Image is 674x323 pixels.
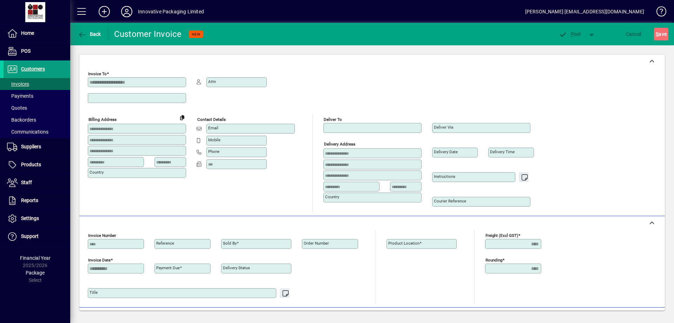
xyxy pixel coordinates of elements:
[114,28,182,40] div: Customer Invoice
[324,117,342,122] mat-label: Deliver To
[7,93,33,99] span: Payments
[7,105,27,111] span: Quotes
[21,30,34,36] span: Home
[223,265,250,270] mat-label: Delivery status
[656,31,659,37] span: S
[208,149,219,154] mat-label: Phone
[88,258,111,263] mat-label: Invoice date
[21,180,32,185] span: Staff
[76,28,103,40] button: Back
[4,174,70,192] a: Staff
[90,290,98,295] mat-label: Title
[485,233,518,238] mat-label: Freight (excl GST)
[7,117,36,123] span: Backorders
[21,162,41,167] span: Products
[208,79,216,84] mat-label: Attn
[115,5,138,18] button: Profile
[656,28,667,40] span: ave
[434,199,466,204] mat-label: Courier Reference
[88,233,116,238] mat-label: Invoice number
[26,270,45,276] span: Package
[485,258,502,263] mat-label: Rounding
[490,149,515,154] mat-label: Delivery time
[4,25,70,42] a: Home
[555,28,585,40] button: Post
[90,170,104,175] mat-label: Country
[434,174,455,179] mat-label: Instructions
[434,125,453,130] mat-label: Deliver via
[21,144,41,149] span: Suppliers
[4,192,70,209] a: Reports
[434,149,458,154] mat-label: Delivery date
[4,43,70,60] a: POS
[138,6,204,17] div: Innovative Packaging Limited
[21,215,39,221] span: Settings
[4,102,70,114] a: Quotes
[4,228,70,245] a: Support
[20,255,51,261] span: Financial Year
[208,125,218,130] mat-label: Email
[4,78,70,90] a: Invoices
[177,112,188,123] button: Copy to Delivery address
[78,31,101,37] span: Back
[7,129,48,135] span: Communications
[70,28,109,40] app-page-header-button: Back
[654,28,668,40] button: Save
[4,138,70,156] a: Suppliers
[571,31,574,37] span: P
[88,71,107,76] mat-label: Invoice To
[223,241,237,246] mat-label: Sold by
[192,32,200,37] span: NEW
[208,137,220,142] mat-label: Mobile
[651,1,665,24] a: Knowledge Base
[304,241,329,246] mat-label: Order number
[21,66,45,72] span: Customers
[4,90,70,102] a: Payments
[4,114,70,126] a: Backorders
[21,48,31,54] span: POS
[156,265,180,270] mat-label: Payment due
[4,210,70,227] a: Settings
[7,81,29,87] span: Invoices
[325,194,339,199] mat-label: Country
[525,6,644,17] div: [PERSON_NAME] [EMAIL_ADDRESS][DOMAIN_NAME]
[388,241,419,246] mat-label: Product location
[4,156,70,174] a: Products
[21,233,39,239] span: Support
[21,198,38,203] span: Reports
[93,5,115,18] button: Add
[559,31,581,37] span: ost
[156,241,174,246] mat-label: Reference
[4,126,70,138] a: Communications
